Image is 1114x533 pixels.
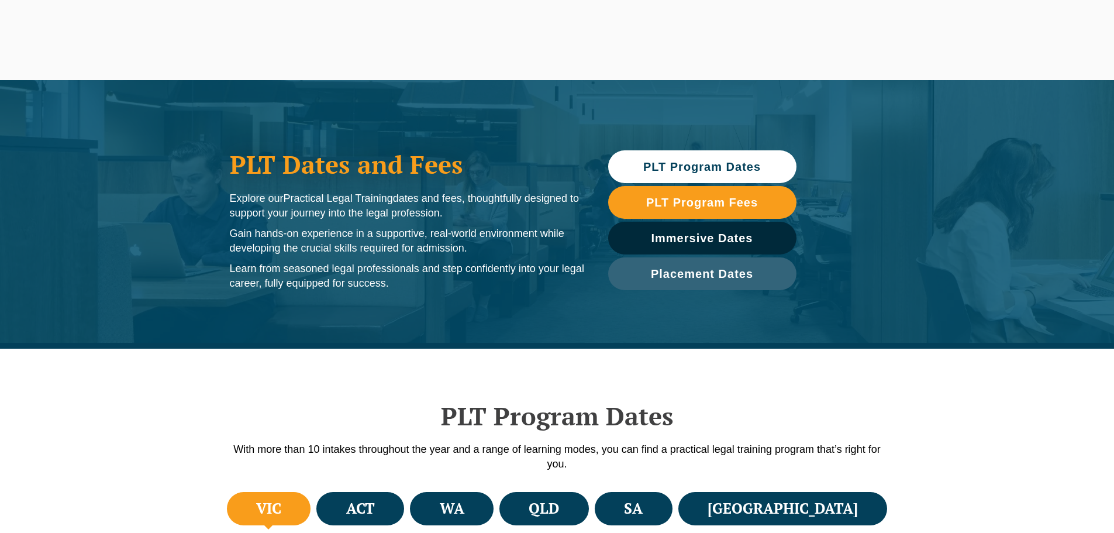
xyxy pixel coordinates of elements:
p: Learn from seasoned legal professionals and step confidently into your legal career, fully equipp... [230,262,585,291]
h4: ACT [346,499,375,518]
a: PLT Program Dates [608,150,796,183]
span: Placement Dates [651,268,753,280]
a: Placement Dates [608,257,796,290]
span: PLT Program Dates [643,161,761,173]
h4: WA [440,499,464,518]
h2: PLT Program Dates [224,401,891,431]
h1: PLT Dates and Fees [230,150,585,179]
p: With more than 10 intakes throughout the year and a range of learning modes, you can find a pract... [224,442,891,472]
h4: QLD [529,499,559,518]
h4: SA [624,499,643,518]
a: PLT Program Fees [608,186,796,219]
h4: VIC [256,499,281,518]
p: Gain hands-on experience in a supportive, real-world environment while developing the crucial ski... [230,226,585,256]
span: Practical Legal Training [284,192,393,204]
p: Explore our dates and fees, thoughtfully designed to support your journey into the legal profession. [230,191,585,221]
a: Immersive Dates [608,222,796,255]
span: PLT Program Fees [646,197,758,208]
h4: [GEOGRAPHIC_DATA] [708,499,858,518]
span: Immersive Dates [651,232,753,244]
